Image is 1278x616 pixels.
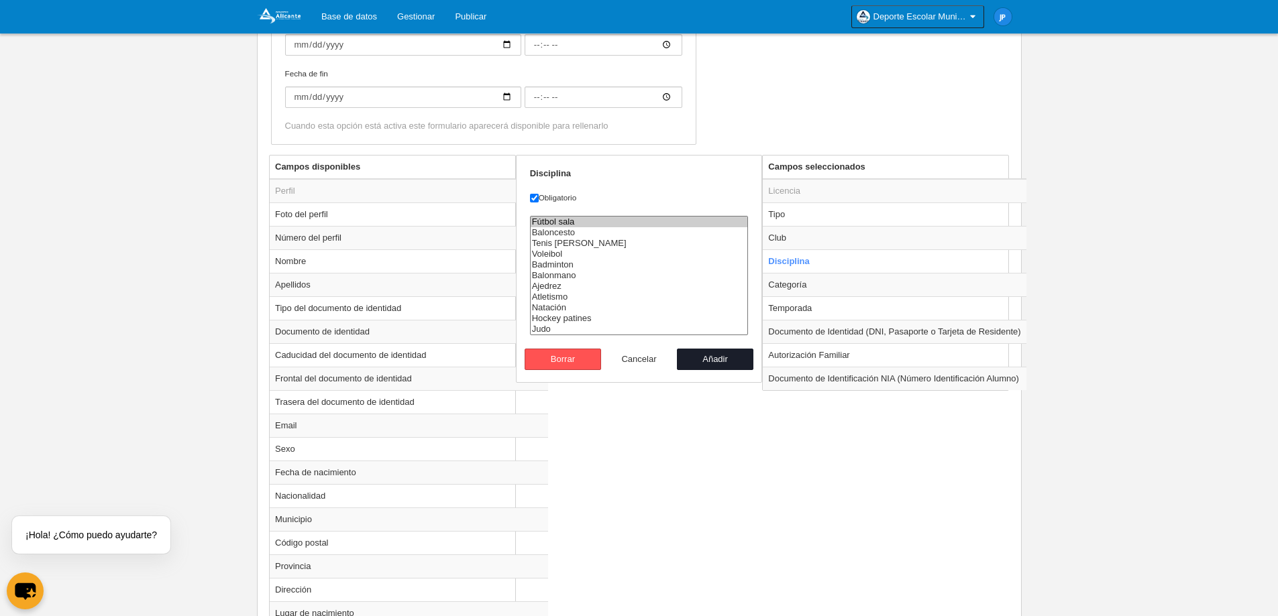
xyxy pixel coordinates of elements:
label: Obligatorio [530,192,749,204]
option: Fútbol sala [531,217,748,227]
th: Campos disponibles [270,156,548,179]
td: Nacionalidad [270,484,548,507]
td: Número del perfil [270,226,548,249]
td: Club [763,226,1026,249]
td: Tipo [763,202,1026,226]
option: Badminton [531,259,748,270]
input: Fecha de inicio [285,34,521,56]
input: Fecha de fin [525,86,682,108]
a: Deporte Escolar Municipal de [GEOGRAPHIC_DATA] [851,5,984,28]
td: Nombre [270,249,548,273]
button: Añadir [677,349,753,370]
td: Licencia [763,179,1026,203]
td: Caducidad del documento de identidad [270,343,548,367]
td: Trasera del documento de identidad [270,390,548,414]
option: Baloncesto [531,227,748,238]
div: ¡Hola! ¿Cómo puedo ayudarte? [12,516,170,554]
img: Deporte Escolar Municipal de Alicante [257,8,301,24]
td: Documento de identidad [270,320,548,343]
td: Fecha de nacimiento [270,460,548,484]
label: Fecha de fin [285,68,682,108]
label: Fecha de inicio [285,15,682,56]
img: c2l6ZT0zMHgzMCZmcz05JnRleHQ9SlAmYmc9MWU4OGU1.png [994,8,1012,25]
option: Atletismo [531,292,748,302]
td: Categoría [763,273,1026,296]
input: Obligatorio [530,194,539,202]
td: Email [270,414,548,437]
option: Balonmano [531,270,748,281]
option: Voleibol [531,249,748,259]
td: Tipo del documento de identidad [270,296,548,320]
td: Temporada [763,296,1026,320]
option: Judo [531,324,748,334]
img: OawjjgO45JmU.30x30.jpg [857,10,870,23]
td: Documento de Identidad (DNI, Pasaporte o Tarjeta de Residente) [763,320,1026,343]
td: Frontal del documento de identidad [270,367,548,390]
button: chat-button [7,572,44,609]
input: Fecha de inicio [525,34,682,56]
button: Cancelar [601,349,678,370]
span: Deporte Escolar Municipal de [GEOGRAPHIC_DATA] [873,10,967,23]
input: Fecha de fin [285,86,521,108]
td: Foto del perfil [270,202,548,226]
td: Documento de Identificación NIA (Número Identificación Alumno) [763,367,1026,390]
td: Autorización Familiar [763,343,1026,367]
strong: Disciplina [530,168,571,178]
td: Disciplina [763,249,1026,273]
td: Dirección [270,578,548,601]
td: Provincia [270,554,548,578]
option: Hockey patines [531,313,748,324]
th: Campos seleccionados [763,156,1026,179]
td: Apellidos [270,273,548,296]
button: Borrar [525,349,601,370]
td: Código postal [270,531,548,554]
option: Natación [531,302,748,313]
option: Ajedrez [531,281,748,292]
td: Municipio [270,507,548,531]
option: Tenis de mesa [531,238,748,249]
td: Sexo [270,437,548,460]
td: Perfil [270,179,548,203]
div: Cuando esta opción está activa este formulario aparecerá disponible para rellenarlo [285,120,682,132]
